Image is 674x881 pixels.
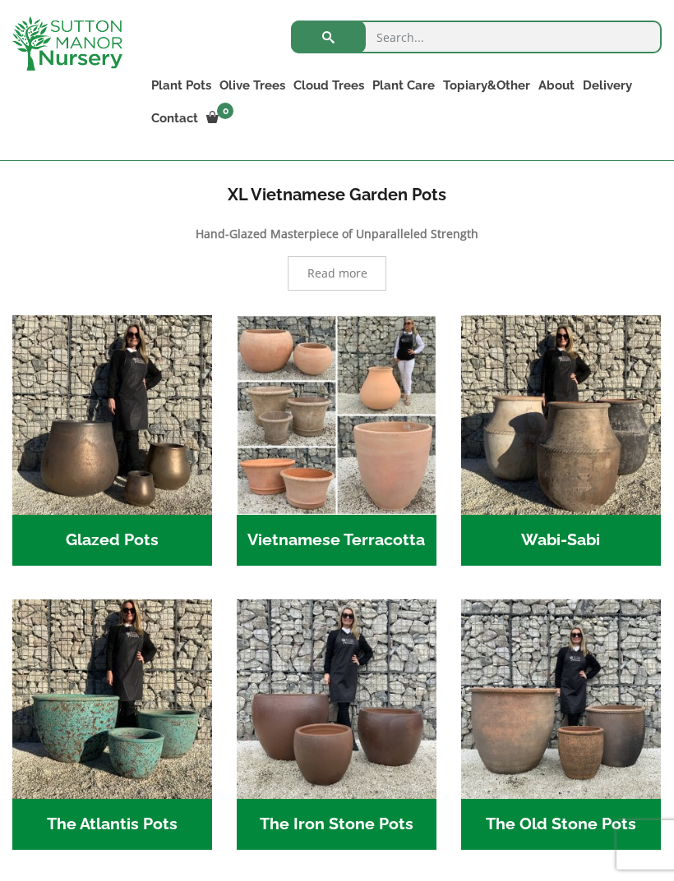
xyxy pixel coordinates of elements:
a: Plant Pots [147,74,215,97]
a: About [534,74,579,97]
b: XL Vietnamese Garden Pots [228,185,446,204]
b: Hand-Glazed Masterpiece of Unparalleled Strength [196,226,478,241]
span: 0 [217,103,233,119]
a: Plant Care [368,74,439,97]
a: Visit product category The Atlantis Pots [12,599,212,850]
a: Visit product category The Old Stone Pots [461,599,661,850]
a: Visit product category Wabi-Sabi [461,315,661,566]
h2: The Old Stone Pots [461,799,661,850]
img: The Atlantis Pots [12,599,212,799]
input: Search... [291,21,662,53]
img: The Old Stone Pots [461,599,661,799]
a: Delivery [579,74,636,97]
img: Vietnamese Terracotta [237,315,436,515]
a: Olive Trees [215,74,289,97]
img: Glazed Pots [12,315,212,515]
span: Read more [307,268,367,279]
h2: The Atlantis Pots [12,799,212,850]
img: Wabi-Sabi [461,315,661,515]
a: Visit product category Glazed Pots [12,315,212,566]
a: Contact [147,107,202,130]
h2: Vietnamese Terracotta [237,515,436,566]
a: Visit product category The Iron Stone Pots [237,599,436,850]
h2: Wabi-Sabi [461,515,661,566]
a: Cloud Trees [289,74,368,97]
img: The Iron Stone Pots [237,599,436,799]
h2: The Iron Stone Pots [237,799,436,850]
a: 0 [202,107,238,130]
a: Visit product category Vietnamese Terracotta [237,315,436,566]
img: logo [12,16,122,71]
a: Topiary&Other [439,74,534,97]
h2: Glazed Pots [12,515,212,566]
